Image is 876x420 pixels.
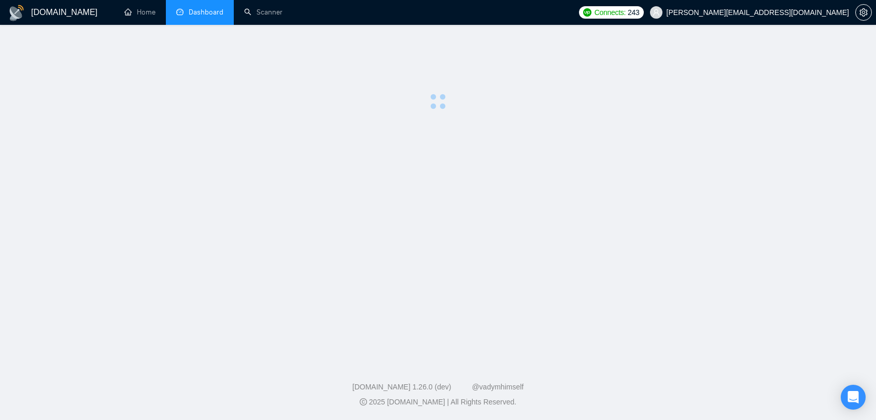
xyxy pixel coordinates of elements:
[583,8,591,17] img: upwork-logo.png
[176,8,183,16] span: dashboard
[352,383,451,391] a: [DOMAIN_NAME] 1.26.0 (dev)
[8,5,25,21] img: logo
[841,385,866,410] div: Open Intercom Messenger
[628,7,639,18] span: 243
[8,397,868,408] div: 2025 [DOMAIN_NAME] | All Rights Reserved.
[472,383,524,391] a: @vadymhimself
[189,8,223,17] span: Dashboard
[244,8,282,17] a: searchScanner
[124,8,156,17] a: homeHome
[653,9,660,16] span: user
[856,8,871,17] span: setting
[855,4,872,21] button: setting
[360,398,367,405] span: copyright
[595,7,626,18] span: Connects:
[855,8,872,17] a: setting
